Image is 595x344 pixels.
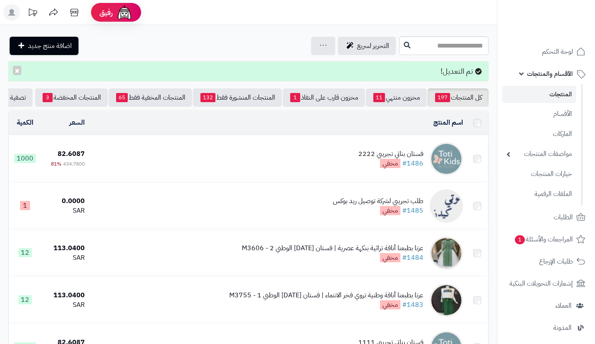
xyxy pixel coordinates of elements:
[358,149,423,159] div: فستان بناتي تجريبي 2222
[58,149,85,159] span: 82.6087
[539,256,573,267] span: طلبات الإرجاع
[502,86,576,103] a: المنتجات
[502,318,590,338] a: المدونة
[502,229,590,249] a: المراجعات والأسئلة1
[20,201,30,210] span: 1
[229,291,423,300] div: عزنا بطبعنا أناقة وطنية تروي فخر الانتماء | فستان [DATE] الوطني 1 - M3755
[45,196,84,206] div: 0.0000
[116,93,128,102] span: 65
[380,159,400,168] span: مخفي
[553,322,572,334] span: المدونة
[51,160,61,168] span: 81%
[433,118,463,128] a: اسم المنتج
[502,42,590,62] a: لوحة التحكم
[514,234,573,245] span: المراجعات والأسئلة
[290,93,300,102] span: 1
[554,211,573,223] span: الطلبات
[502,274,590,294] a: إشعارات التحويلات البنكية
[18,295,32,304] span: 12
[555,300,572,311] span: العملاء
[428,88,489,107] a: كل المنتجات197
[13,66,21,75] button: ×
[18,248,32,257] span: 12
[45,291,84,300] div: 113.0400
[402,158,423,168] a: #1486
[242,244,423,253] div: عزنا بطبعنا أناقة تراثية بنكهة عصرية | فستان [DATE] الوطني 2 - M3606
[35,88,108,107] a: المنتجات المخفضة3
[430,284,463,317] img: عزنا بطبعنا أناقة وطنية تروي فخر الانتماء | فستان اليوم الوطني 1 - M3755
[402,206,423,216] a: #1485
[200,93,215,102] span: 132
[502,251,590,271] a: طلبات الإرجاع
[45,253,84,263] div: SAR
[193,88,282,107] a: المنتجات المنشورة فقط132
[527,68,573,80] span: الأقسام والمنتجات
[430,142,463,176] img: فستان بناتي تجريبي 2222
[509,278,573,289] span: إشعارات التحويلات البنكية
[538,23,587,40] img: logo-2.png
[502,185,576,203] a: الملفات الرقمية
[63,160,85,168] span: 434.7800
[28,41,72,51] span: اضافة منتج جديد
[45,300,84,310] div: SAR
[10,37,78,55] a: اضافة منتج جديد
[357,41,389,51] span: التحرير لسريع
[435,93,450,102] span: 197
[8,61,489,81] div: تم التعديل!
[380,300,400,309] span: مخفي
[43,93,53,102] span: 3
[502,105,576,123] a: الأقسام
[99,8,113,18] span: رفيق
[338,37,396,55] a: التحرير لسريع
[402,300,423,310] a: #1483
[380,206,400,215] span: مخفي
[109,88,192,107] a: المنتجات المخفية فقط65
[380,253,400,262] span: مخفي
[502,165,576,183] a: خيارات المنتجات
[69,118,85,128] a: السعر
[116,4,133,21] img: ai-face.png
[515,235,525,244] span: 1
[502,125,576,143] a: الماركات
[542,46,573,58] span: لوحة التحكم
[366,88,427,107] a: مخزون منتهي11
[430,236,463,270] img: عزنا بطبعنا أناقة تراثية بنكهة عصرية | فستان اليوم الوطني 2 - M3606
[502,207,590,227] a: الطلبات
[402,253,423,263] a: #1484
[45,244,84,253] div: 113.0400
[17,118,33,128] a: الكمية
[14,154,36,163] span: 1000
[430,189,463,223] img: طلب تجريبي لشركة توصيل ريد بوكس
[373,93,385,102] span: 11
[283,88,365,107] a: مخزون قارب على النفاذ1
[502,296,590,316] a: العملاء
[502,145,576,163] a: مواصفات المنتجات
[22,4,43,23] a: تحديثات المنصة
[45,206,84,216] div: SAR
[333,196,423,206] div: طلب تجريبي لشركة توصيل ريد بوكس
